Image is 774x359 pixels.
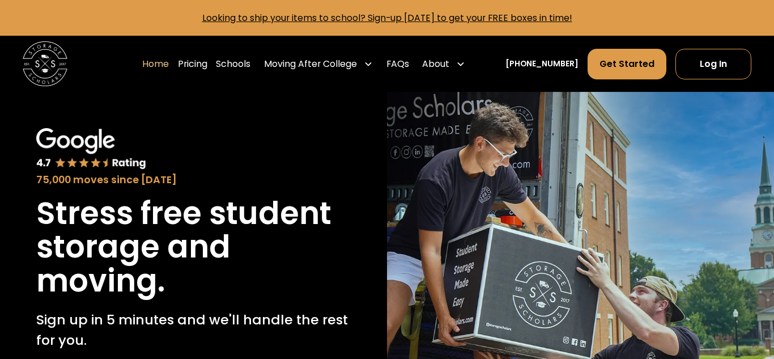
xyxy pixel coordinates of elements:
a: Get Started [588,49,666,79]
h1: Stress free student storage and moving. [36,197,351,299]
a: Home [142,48,169,79]
div: Moving After College [264,57,357,71]
div: About [422,57,449,71]
img: Storage Scholars main logo [23,41,67,86]
div: 75,000 moves since [DATE] [36,172,351,188]
a: FAQs [386,48,409,79]
a: [PHONE_NUMBER] [505,58,579,70]
img: Google 4.7 star rating [36,128,146,170]
a: Schools [216,48,250,79]
a: Looking to ship your items to school? Sign-up [DATE] to get your FREE boxes in time! [202,11,572,24]
a: Pricing [178,48,207,79]
a: Log In [675,49,752,79]
p: Sign up in 5 minutes and we'll handle the rest for you. [36,310,351,350]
